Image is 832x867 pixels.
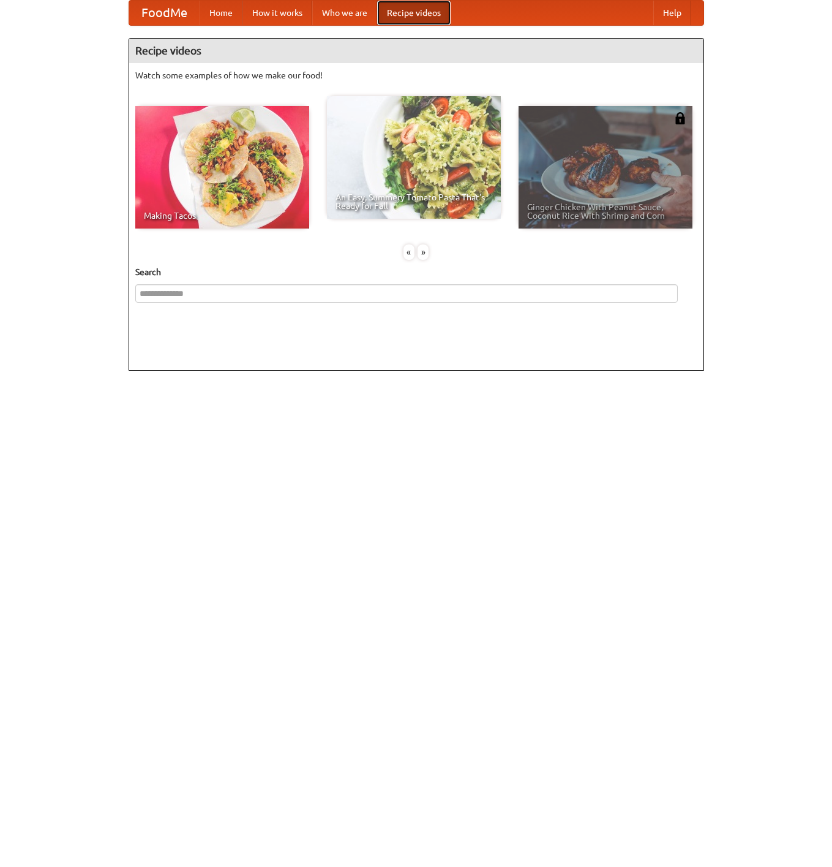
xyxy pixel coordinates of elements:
a: How it works [242,1,312,25]
div: « [403,244,414,260]
a: Who we are [312,1,377,25]
p: Watch some examples of how we make our food! [135,69,697,81]
a: Making Tacos [135,106,309,229]
a: Recipe videos [377,1,451,25]
img: 483408.png [674,112,686,124]
h5: Search [135,266,697,278]
a: Home [200,1,242,25]
div: » [418,244,429,260]
span: Making Tacos [144,211,301,220]
a: Help [653,1,691,25]
a: FoodMe [129,1,200,25]
span: An Easy, Summery Tomato Pasta That's Ready for Fall [335,193,492,210]
a: An Easy, Summery Tomato Pasta That's Ready for Fall [327,96,501,219]
h4: Recipe videos [129,39,703,63]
